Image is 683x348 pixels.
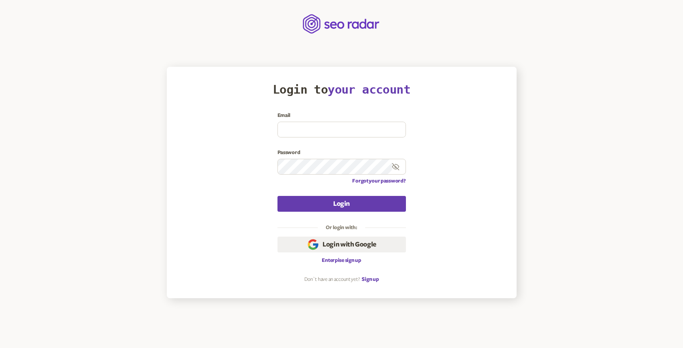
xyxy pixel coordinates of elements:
button: Login with Google [277,237,406,252]
h1: Login to [273,83,410,96]
span: Login with Google [323,240,376,249]
legend: Or login with: [318,224,365,231]
a: Sign up [362,276,379,282]
span: your account [328,83,410,96]
button: Login [277,196,406,212]
p: Don`t have an account yet? [304,276,360,282]
label: Password [277,149,406,156]
a: Enterpise sign up [322,257,361,263]
a: Forgot your password? [352,178,406,184]
label: Email [277,112,406,119]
